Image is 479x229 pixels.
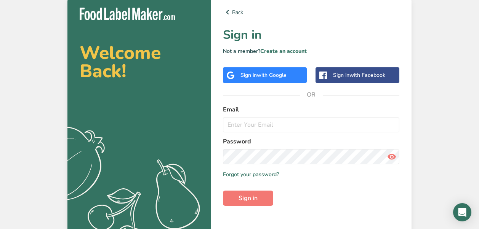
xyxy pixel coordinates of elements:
label: Email [223,105,399,114]
h1: Sign in [223,26,399,44]
span: with Google [257,72,287,79]
a: Forgot your password? [223,170,279,178]
a: Create an account [260,48,307,55]
span: OR [300,83,323,106]
a: Back [223,8,399,17]
span: Sign in [239,194,258,203]
label: Password [223,137,399,146]
div: Open Intercom Messenger [453,203,471,221]
input: Enter Your Email [223,117,399,132]
h2: Welcome Back! [80,44,199,80]
img: Food Label Maker [80,8,175,20]
button: Sign in [223,191,273,206]
span: with Facebook [349,72,385,79]
p: Not a member? [223,47,399,55]
div: Sign in [333,71,385,79]
div: Sign in [240,71,287,79]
